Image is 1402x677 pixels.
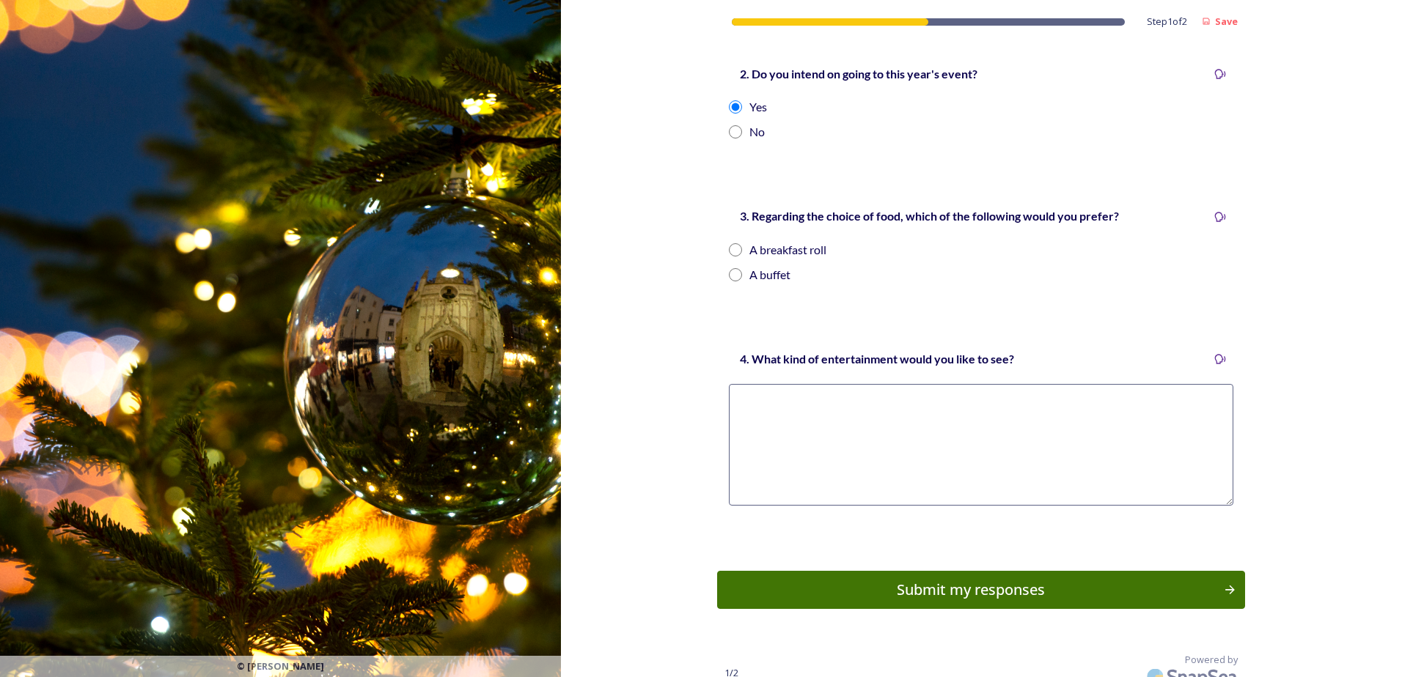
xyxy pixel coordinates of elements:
div: A breakfast roll [749,241,826,259]
div: Yes [749,98,767,116]
strong: 3. Regarding the choice of food, which of the following would you prefer? [740,209,1119,223]
span: Powered by [1185,653,1238,667]
div: A buffet [749,266,790,284]
div: No [749,123,765,141]
span: Step 1 of 2 [1147,15,1187,29]
button: Continue [717,571,1245,609]
strong: 4. What kind of entertainment would you like to see? [740,352,1014,366]
span: © [PERSON_NAME] [237,659,324,673]
strong: Save [1215,15,1238,28]
div: Submit my responses [725,579,1216,601]
strong: 2. Do you intend on going to this year's event? [740,67,977,81]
